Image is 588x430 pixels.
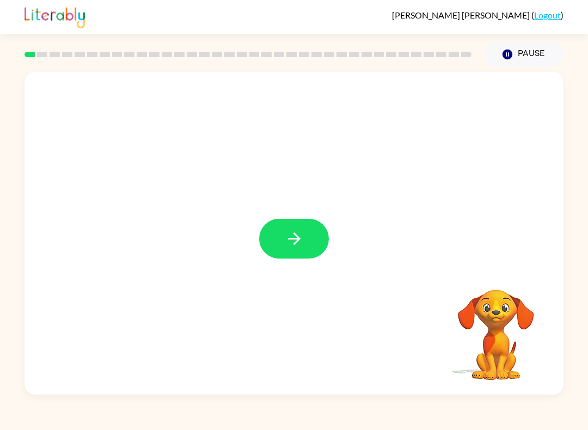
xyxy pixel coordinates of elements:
a: Logout [534,10,561,20]
button: Pause [485,42,563,67]
div: ( ) [392,10,563,20]
video: Your browser must support playing .mp4 files to use Literably. Please try using another browser. [442,273,550,382]
img: Literably [24,4,85,28]
span: [PERSON_NAME] [PERSON_NAME] [392,10,531,20]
